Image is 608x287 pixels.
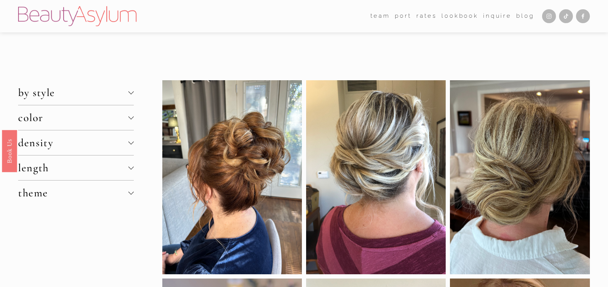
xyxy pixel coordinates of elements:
[576,9,590,23] a: Facebook
[542,9,556,23] a: Instagram
[18,105,134,130] button: color
[18,161,128,174] span: length
[441,10,478,22] a: Lookbook
[371,10,390,22] a: folder dropdown
[371,11,390,21] span: team
[18,155,134,180] button: length
[18,6,136,26] img: Beauty Asylum | Bridal Hair &amp; Makeup Charlotte &amp; Atlanta
[559,9,573,23] a: TikTok
[18,186,128,199] span: theme
[395,10,411,22] a: port
[18,130,134,155] button: density
[416,10,437,22] a: Rates
[18,86,128,99] span: by style
[18,80,134,105] button: by style
[516,10,534,22] a: Blog
[18,181,134,205] button: theme
[2,130,17,172] a: Book Us
[18,136,128,149] span: density
[18,111,128,124] span: color
[483,10,511,22] a: Inquire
